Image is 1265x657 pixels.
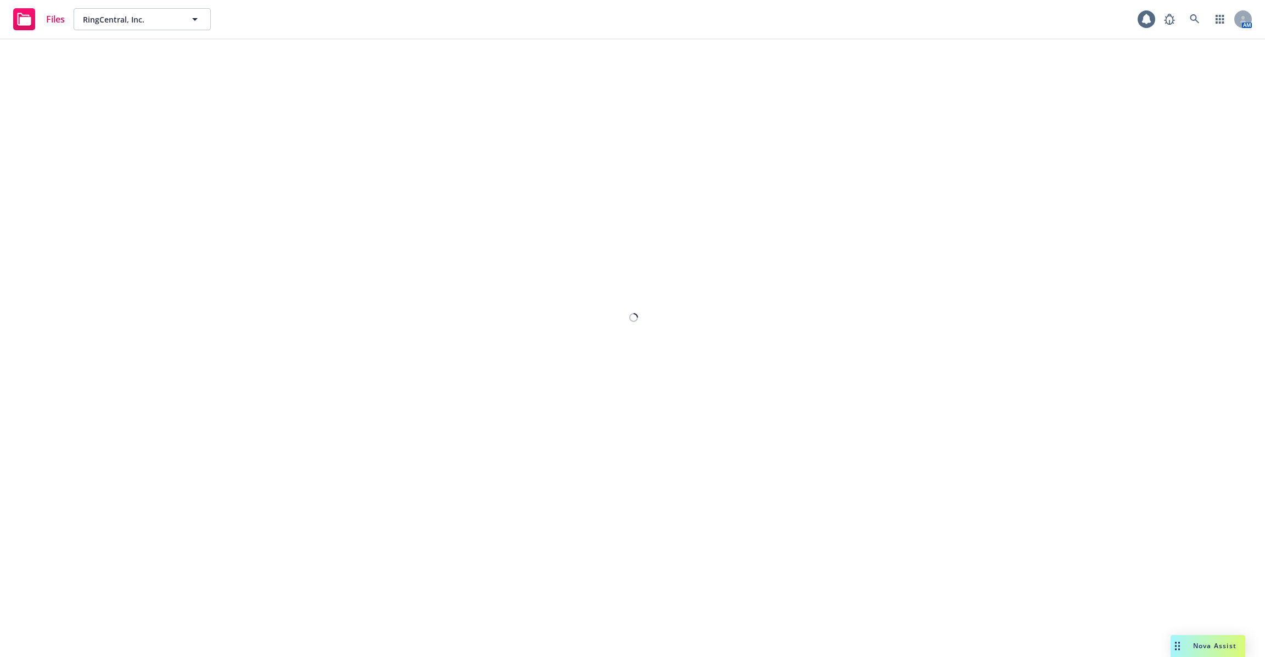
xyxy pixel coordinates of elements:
button: RingCentral, Inc. [74,8,211,30]
button: Nova Assist [1171,635,1245,657]
a: Files [9,4,69,35]
div: Drag to move [1171,635,1184,657]
a: Report a Bug [1158,8,1180,30]
span: RingCentral, Inc. [83,14,178,25]
a: Switch app [1209,8,1231,30]
span: Nova Assist [1193,641,1236,650]
a: Search [1184,8,1206,30]
span: Files [46,15,65,24]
